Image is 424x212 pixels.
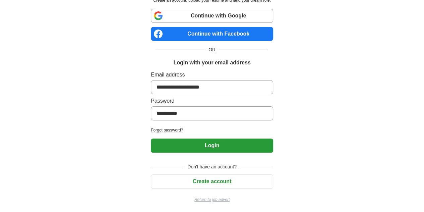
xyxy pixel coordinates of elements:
[173,59,250,67] h1: Login with your email address
[151,139,273,153] button: Login
[183,163,241,170] span: Don't have an account?
[151,178,273,184] a: Create account
[204,46,220,53] span: OR
[151,127,273,133] a: Forgot password?
[151,197,273,203] a: Return to job advert
[151,97,273,105] label: Password
[151,174,273,189] button: Create account
[151,27,273,41] a: Continue with Facebook
[151,71,273,79] label: Email address
[151,9,273,23] a: Continue with Google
